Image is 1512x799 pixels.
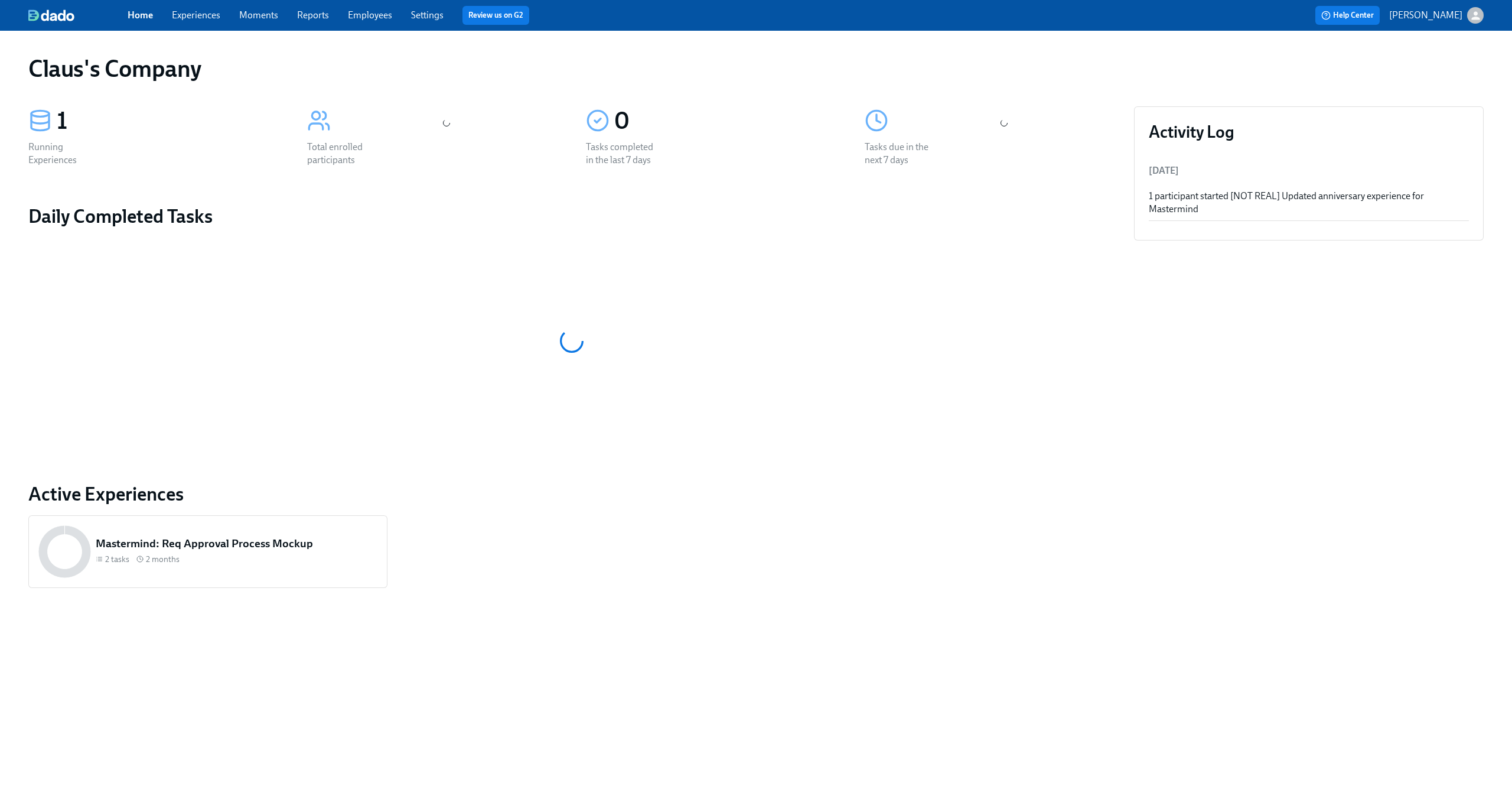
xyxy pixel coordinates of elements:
a: Employees [348,9,392,21]
li: [DATE] [1149,157,1469,185]
div: 1 [57,106,279,136]
div: Running Experiences [28,141,104,167]
button: Help Center [1315,6,1380,25]
a: Review us on G2 [468,9,523,21]
a: Settings [411,9,444,21]
div: Tasks completed in the last 7 days [586,141,661,167]
span: 2 tasks [105,554,129,565]
a: Moments [239,9,278,21]
a: Reports [297,9,329,21]
a: Mastermind: Req Approval Process Mockup2 tasks 2 months [28,515,387,588]
a: Home [128,9,153,21]
a: dado [28,9,128,21]
h2: Daily Completed Tasks [28,204,1115,228]
p: [PERSON_NAME] [1389,9,1462,22]
span: 2 months [146,554,180,565]
div: 0 [614,106,836,136]
div: Tasks due in the next 7 days [865,141,940,167]
div: Total enrolled participants [307,141,383,167]
div: 1 participant started [NOT REAL] Updated anniversary experience for Mastermind [1149,190,1469,216]
button: [PERSON_NAME] [1389,7,1484,24]
img: dado [28,9,74,21]
h1: Claus's Company [28,54,201,83]
h3: Activity Log [1149,121,1469,142]
a: Experiences [172,9,220,21]
span: Help Center [1321,9,1374,21]
h5: Mastermind: Req Approval Process Mockup [96,536,377,551]
button: Review us on G2 [462,6,529,25]
a: Active Experiences [28,482,1115,506]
